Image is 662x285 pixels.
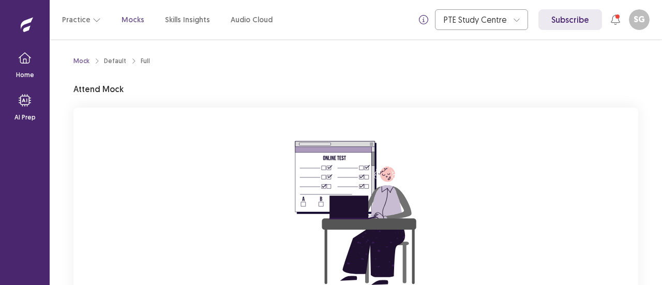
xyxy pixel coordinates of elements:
[165,14,210,25] a: Skills Insights
[122,14,144,25] a: Mocks
[414,10,433,29] button: info
[16,70,34,80] p: Home
[629,9,650,30] button: SG
[444,10,508,29] div: PTE Study Centre
[73,56,89,66] a: Mock
[231,14,273,25] a: Audio Cloud
[73,83,124,95] p: Attend Mock
[73,56,150,66] nav: breadcrumb
[141,56,150,66] div: Full
[14,113,36,122] p: AI Prep
[538,9,602,30] a: Subscribe
[104,56,126,66] div: Default
[62,10,101,29] button: Practice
